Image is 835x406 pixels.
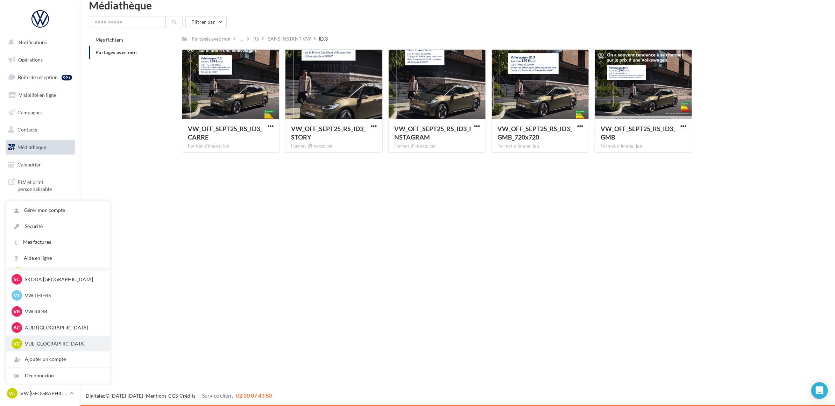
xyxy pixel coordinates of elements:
p: VW THIERS [25,292,102,299]
div: Déconnexion [6,368,110,384]
p: VW RIOM [25,308,102,315]
div: SANS INSTANT VW [268,35,311,42]
a: Visibilité en ligne [4,88,76,102]
a: Médiathèque [4,140,76,155]
p: SKODA [GEOGRAPHIC_DATA] [25,276,102,283]
span: PLV et print personnalisable [17,177,72,192]
span: VC [9,390,16,397]
a: Mentions [146,393,167,399]
a: Gérer mon compte [6,202,110,218]
p: AUDI [GEOGRAPHIC_DATA] [25,324,102,331]
span: Opérations [18,57,43,63]
span: Notifications [19,39,47,45]
span: 02 30 07 43 80 [236,392,272,399]
span: VW_OFF_SEPT25_RS_ID3_CARRE [188,125,263,141]
div: Format d'image: jpg [497,143,583,149]
span: SC [14,276,20,283]
a: CGS [168,393,178,399]
div: Ajouter un compte [6,351,110,367]
div: RS [254,35,259,42]
span: AC [14,324,20,331]
div: Format d'image: jpg [291,143,377,149]
span: VW_OFF_SEPT25_RS_ID3_INSTAGRAM [394,125,471,141]
span: Campagnes [17,109,43,115]
div: Format d'image: jpg [601,143,686,149]
a: Crédits [179,393,196,399]
a: Campagnes DataOnDemand [4,198,76,219]
span: Service client [202,392,233,399]
p: VW [GEOGRAPHIC_DATA] [20,390,67,397]
a: Digitaleo [86,393,106,399]
a: VC VW [GEOGRAPHIC_DATA] [6,387,75,400]
a: PLV et print personnalisable [4,174,76,195]
a: Contacts [4,122,76,137]
span: VR [14,308,20,315]
span: VW_OFF_SEPT25_RS_ID3_STORY [291,125,366,141]
span: VT [14,292,20,299]
a: Mes factures [6,234,110,250]
div: Open Intercom Messenger [811,382,828,399]
div: Format d'image: jpg [394,143,480,149]
span: VC [14,340,20,347]
a: Sécurité [6,219,110,234]
div: ... [239,34,245,44]
span: Visibilité en ligne [19,92,56,98]
span: Contacts [17,127,37,133]
span: Partagés avec moi [95,49,137,55]
a: Opérations [4,52,76,67]
span: Boîte de réception [18,74,58,80]
a: Calendrier [4,157,76,172]
div: Partagés avec moi [192,35,231,42]
span: VW_OFF_SEPT25_RS_ID3_GMB_720x720 [497,125,572,141]
div: ID.3 [319,35,328,42]
span: VW_OFF_SEPT25_RS_ID3_GMB [601,125,675,141]
button: Filtrer par [185,16,227,28]
button: Notifications [4,35,73,50]
a: Aide en ligne [6,250,110,266]
a: Boîte de réception99+ [4,70,76,85]
span: Mes fichiers [95,37,123,43]
span: Calendrier [17,162,41,168]
span: Médiathèque [17,144,46,150]
p: VUL [GEOGRAPHIC_DATA] [25,340,102,347]
div: 99+ [62,75,72,80]
span: © [DATE]-[DATE] - - - [86,393,272,399]
a: Campagnes [4,105,76,120]
div: Format d'image: jpg [188,143,274,149]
